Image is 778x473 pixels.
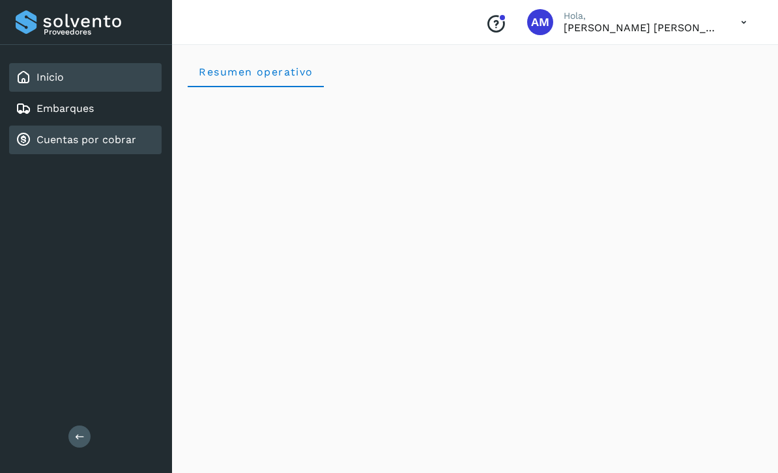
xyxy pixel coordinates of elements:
[564,21,720,34] p: ALONZO MARTINEZ ESCORZA
[9,126,162,154] div: Cuentas por cobrar
[198,66,313,78] span: Resumen operativo
[564,10,720,21] p: Hola,
[9,63,162,92] div: Inicio
[9,94,162,123] div: Embarques
[36,102,94,115] a: Embarques
[36,133,136,146] a: Cuentas por cobrar
[36,71,64,83] a: Inicio
[44,27,156,36] p: Proveedores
